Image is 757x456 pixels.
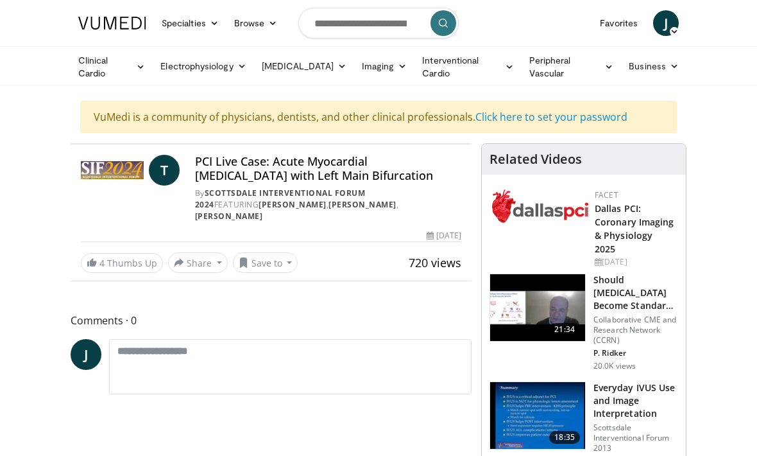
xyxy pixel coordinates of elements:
[78,17,146,30] img: VuMedi Logo
[489,274,678,371] a: 21:34 Should [MEDICAL_DATA] Become Standard Therapy for CAD? Collaborative CME and Research Netwo...
[226,10,285,36] a: Browse
[168,252,228,273] button: Share
[254,53,354,79] a: [MEDICAL_DATA]
[592,10,645,36] a: Favorites
[595,189,618,200] a: FACET
[414,54,522,80] a: Interventional Cardio
[259,199,327,210] a: [PERSON_NAME]
[653,10,679,36] a: J
[492,189,588,223] img: 939357b5-304e-4393-95de-08c51a3c5e2a.png.150x105_q85_autocrop_double_scale_upscale_version-0.2.png
[490,274,585,341] img: eb63832d-2f75-457d-8c1a-bbdc90eb409c.150x105_q85_crop-smart_upscale.jpg
[195,155,461,182] h4: PCI Live Case: Acute Myocardial [MEDICAL_DATA] with Left Main Bifurcation
[195,211,263,222] a: [PERSON_NAME]
[593,423,678,453] p: Scottsdale Interventional Forum 2013
[195,188,461,222] div: By FEATURING , ,
[593,361,636,371] p: 20.0K views
[593,315,678,346] p: Collaborative CME and Research Network (CCRN)
[549,323,580,336] span: 21:34
[71,54,153,80] a: Clinical Cardio
[427,230,461,241] div: [DATE]
[298,8,459,39] input: Search topics, interventions
[81,155,144,186] img: Scottsdale Interventional Forum 2024
[80,101,677,133] div: VuMedi is a community of physicians, dentists, and other clinical professionals.
[71,339,101,370] a: J
[154,10,226,36] a: Specialties
[489,152,582,167] h4: Related Videos
[549,431,580,444] span: 18:35
[354,53,415,79] a: Imaging
[99,257,105,269] span: 4
[621,53,686,79] a: Business
[195,188,366,210] a: Scottsdale Interventional Forum 2024
[522,54,621,80] a: Peripheral Vascular
[409,255,461,270] span: 720 views
[149,155,180,186] a: T
[233,252,298,273] button: Save to
[328,199,396,210] a: [PERSON_NAME]
[595,202,674,255] a: Dallas PCI: Coronary Imaging & Physiology 2025
[595,256,676,268] div: [DATE]
[593,348,678,358] p: P. Ridker
[81,253,163,273] a: 4 Thumbs Up
[490,382,585,449] img: dTBemQywLidgNXR34xMDoxOjA4MTsiGN.150x105_q85_crop-smart_upscale.jpg
[475,110,627,124] a: Click here to set your password
[71,312,472,329] span: Comments 0
[153,53,253,79] a: Electrophysiology
[593,381,678,420] h3: Everyday IVUS Use and Image Interpretation
[593,274,678,312] h3: Should [MEDICAL_DATA] Become Standard Therapy for CAD?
